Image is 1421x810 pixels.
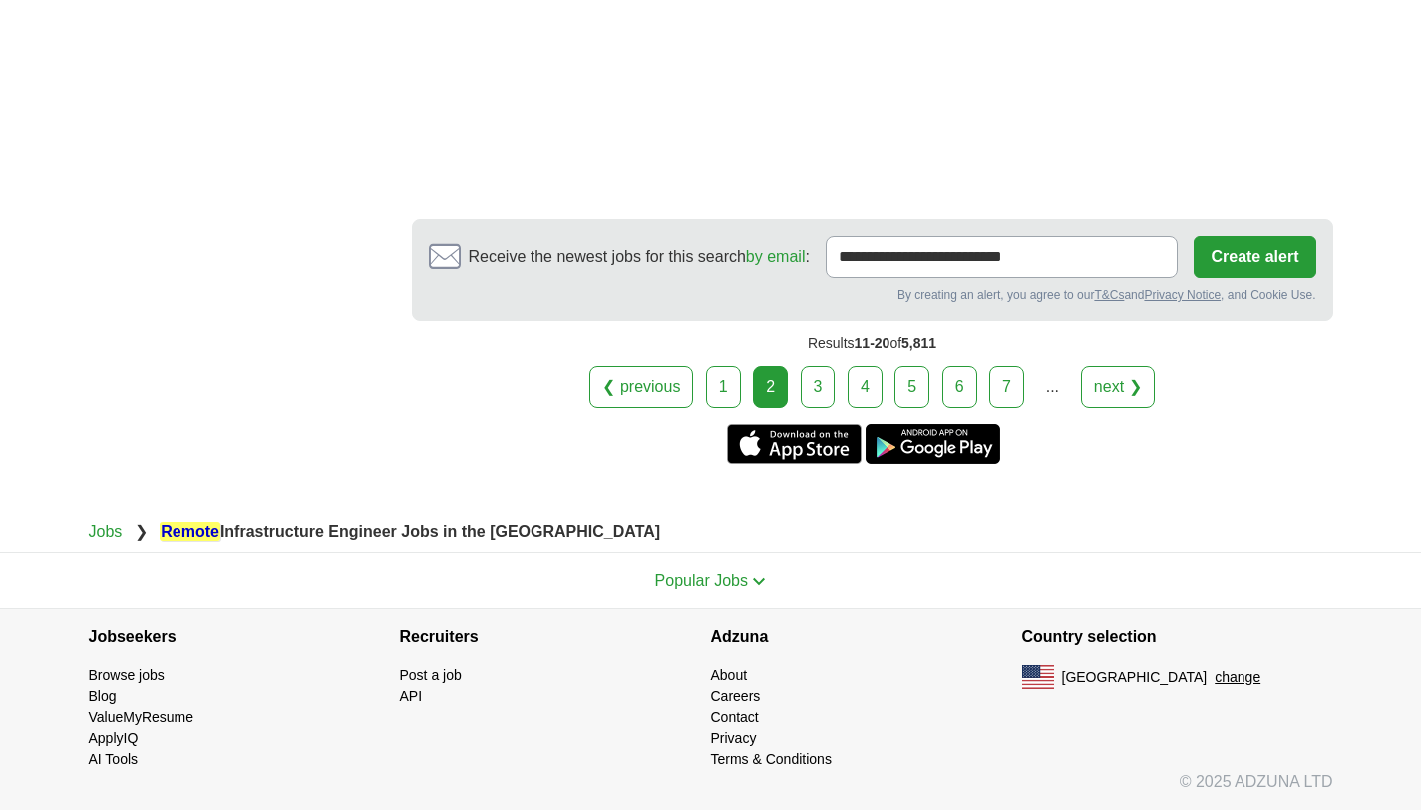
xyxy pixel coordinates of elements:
[1022,609,1333,665] h4: Country selection
[711,688,761,704] a: Careers
[989,366,1024,408] a: 7
[711,730,757,746] a: Privacy
[160,522,660,541] strong: Infrastructure Engineer Jobs in the [GEOGRAPHIC_DATA]
[711,667,748,683] a: About
[1032,367,1072,407] div: ...
[752,577,766,586] img: toggle icon
[711,709,759,725] a: Contact
[711,751,832,767] a: Terms & Conditions
[89,751,139,767] a: AI Tools
[801,366,836,408] a: 3
[89,709,194,725] a: ValueMyResume
[89,688,117,704] a: Blog
[89,523,123,540] a: Jobs
[89,730,139,746] a: ApplyIQ
[894,366,929,408] a: 5
[1194,236,1315,278] button: Create alert
[469,245,810,269] span: Receive the newest jobs for this search :
[746,248,806,265] a: by email
[1215,667,1260,688] button: change
[706,366,741,408] a: 1
[727,424,862,464] a: Get the iPhone app
[1062,667,1208,688] span: [GEOGRAPHIC_DATA]
[412,321,1333,366] div: Results of
[942,366,977,408] a: 6
[753,366,788,408] div: 2
[135,523,148,540] span: ❯
[655,572,748,589] span: Popular Jobs
[429,286,1316,304] div: By creating an alert, you agree to our and , and Cookie Use.
[73,770,1349,810] div: © 2025 ADZUNA LTD
[901,335,936,351] span: 5,811
[848,366,883,408] a: 4
[160,522,220,541] em: Remote
[1144,288,1221,302] a: Privacy Notice
[400,688,423,704] a: API
[866,424,1000,464] a: Get the Android app
[89,667,165,683] a: Browse jobs
[1081,366,1155,408] a: next ❯
[589,366,693,408] a: ❮ previous
[1094,288,1124,302] a: T&Cs
[400,667,462,683] a: Post a job
[1022,665,1054,689] img: US flag
[855,335,890,351] span: 11-20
